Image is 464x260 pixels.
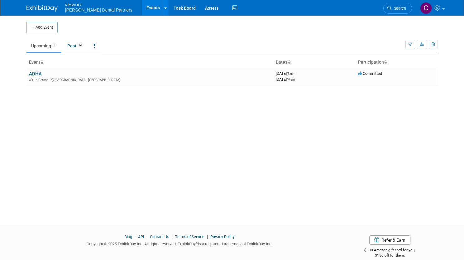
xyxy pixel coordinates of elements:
[35,78,50,82] span: In-Person
[26,57,273,68] th: Event
[205,234,209,239] span: |
[65,7,132,12] span: [PERSON_NAME] Dental Partners
[342,253,438,258] div: $150 off for them.
[175,234,204,239] a: Terms of Service
[26,40,61,52] a: Upcoming1
[77,43,84,47] span: 12
[287,72,293,75] span: (Sat)
[29,71,42,77] a: ADHA
[358,71,382,76] span: Committed
[29,78,33,81] img: In-Person Event
[342,243,438,258] div: $500 Amazon gift card for you,
[145,234,149,239] span: |
[356,57,438,68] th: Participation
[124,234,132,239] a: Blog
[369,235,410,245] a: Refer & Earn
[276,77,295,82] span: [DATE]
[63,40,88,52] a: Past12
[26,5,58,12] img: ExhibitDay
[138,234,144,239] a: API
[383,3,412,14] a: Search
[150,234,169,239] a: Contact Us
[287,78,295,81] span: (Mon)
[51,43,57,47] span: 1
[420,2,432,14] img: Cassidy Rutledge
[29,77,271,82] div: [GEOGRAPHIC_DATA], [GEOGRAPHIC_DATA]
[384,60,387,65] a: Sort by Participation Type
[287,60,290,65] a: Sort by Start Date
[26,22,58,33] button: Add Event
[133,234,137,239] span: |
[276,71,295,76] span: [DATE]
[273,57,356,68] th: Dates
[26,240,333,247] div: Copyright © 2025 ExhibitDay, Inc. All rights reserved. ExhibitDay is a registered trademark of Ex...
[210,234,235,239] a: Privacy Policy
[170,234,174,239] span: |
[65,1,132,8] span: Nimlok KY
[294,71,295,76] span: -
[196,241,198,245] sup: ®
[392,6,406,11] span: Search
[40,60,43,65] a: Sort by Event Name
